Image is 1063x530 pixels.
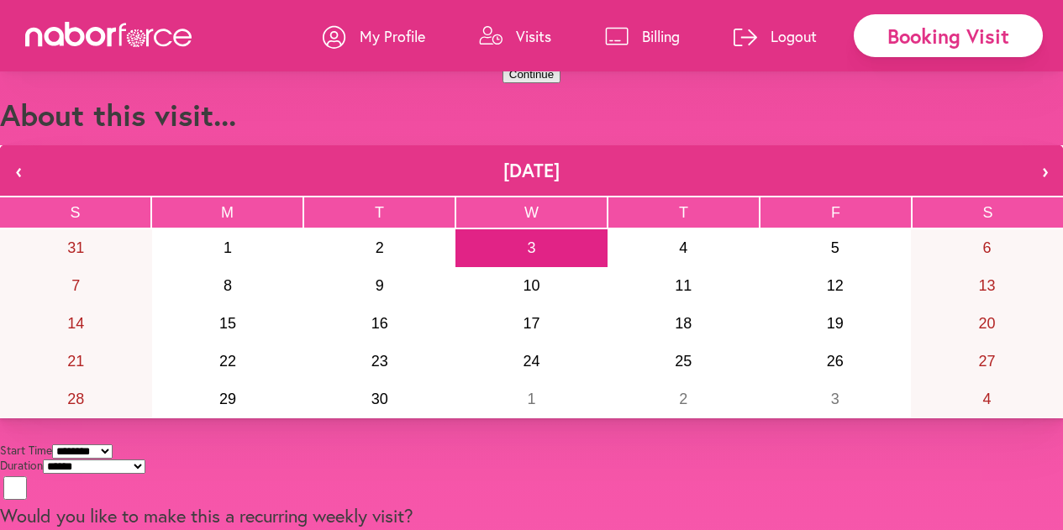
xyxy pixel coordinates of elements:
p: Logout [771,26,817,46]
abbr: September 30, 2025 [371,391,388,407]
button: September 3, 2025 [455,229,608,267]
abbr: Saturday [982,204,992,221]
button: [DATE] [37,145,1026,196]
a: Billing [605,11,680,61]
button: October 1, 2025 [455,380,608,418]
abbr: September 10, 2025 [523,277,539,294]
abbr: October 4, 2025 [983,391,992,407]
abbr: September 20, 2025 [979,315,996,332]
p: My Profile [360,26,425,46]
abbr: September 28, 2025 [67,391,84,407]
abbr: September 3, 2025 [527,239,535,256]
abbr: September 21, 2025 [67,353,84,370]
abbr: September 16, 2025 [371,315,388,332]
p: Billing [642,26,680,46]
abbr: September 24, 2025 [523,353,539,370]
button: September 25, 2025 [608,343,760,380]
button: September 19, 2025 [760,305,912,343]
button: September 6, 2025 [911,229,1063,267]
abbr: September 19, 2025 [827,315,844,332]
button: September 2, 2025 [303,229,455,267]
button: September 13, 2025 [911,267,1063,305]
button: September 12, 2025 [760,267,912,305]
button: September 23, 2025 [303,343,455,380]
abbr: September 6, 2025 [983,239,992,256]
abbr: September 2, 2025 [376,239,384,256]
abbr: September 13, 2025 [979,277,996,294]
abbr: October 3, 2025 [831,391,839,407]
button: September 15, 2025 [152,305,304,343]
button: October 4, 2025 [911,380,1063,418]
button: September 18, 2025 [608,305,760,343]
button: September 29, 2025 [152,380,304,418]
button: Continue [503,66,560,83]
button: September 22, 2025 [152,343,304,380]
abbr: August 31, 2025 [67,239,84,256]
abbr: September 23, 2025 [371,353,388,370]
abbr: September 29, 2025 [219,391,236,407]
abbr: September 7, 2025 [71,277,80,294]
abbr: September 26, 2025 [827,353,844,370]
abbr: Friday [831,204,840,221]
abbr: September 9, 2025 [376,277,384,294]
button: September 16, 2025 [303,305,455,343]
abbr: September 17, 2025 [523,315,539,332]
button: September 8, 2025 [152,267,304,305]
button: › [1026,145,1063,196]
abbr: October 1, 2025 [527,391,535,407]
a: My Profile [323,11,425,61]
button: September 20, 2025 [911,305,1063,343]
a: Logout [734,11,817,61]
abbr: Monday [221,204,234,221]
button: September 24, 2025 [455,343,608,380]
abbr: September 5, 2025 [831,239,839,256]
abbr: September 18, 2025 [675,315,692,332]
abbr: September 8, 2025 [224,277,232,294]
abbr: September 22, 2025 [219,353,236,370]
div: Booking Visit [854,14,1043,57]
a: Visits [479,11,551,61]
abbr: September 11, 2025 [675,277,692,294]
button: October 3, 2025 [760,380,912,418]
abbr: September 25, 2025 [675,353,692,370]
button: September 1, 2025 [152,229,304,267]
abbr: October 2, 2025 [679,391,687,407]
button: September 4, 2025 [608,229,760,267]
abbr: September 4, 2025 [679,239,687,256]
button: September 27, 2025 [911,343,1063,380]
button: September 11, 2025 [608,267,760,305]
abbr: Thursday [679,204,688,221]
button: September 9, 2025 [303,267,455,305]
button: September 5, 2025 [760,229,912,267]
button: October 2, 2025 [608,380,760,418]
abbr: September 14, 2025 [67,315,84,332]
abbr: September 1, 2025 [224,239,232,256]
button: September 17, 2025 [455,305,608,343]
abbr: Sunday [70,204,80,221]
abbr: Tuesday [375,204,384,221]
abbr: September 15, 2025 [219,315,236,332]
button: September 30, 2025 [303,380,455,418]
button: September 26, 2025 [760,343,912,380]
abbr: September 27, 2025 [979,353,996,370]
button: September 10, 2025 [455,267,608,305]
abbr: September 12, 2025 [827,277,844,294]
p: Visits [516,26,551,46]
abbr: Wednesday [524,204,539,221]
